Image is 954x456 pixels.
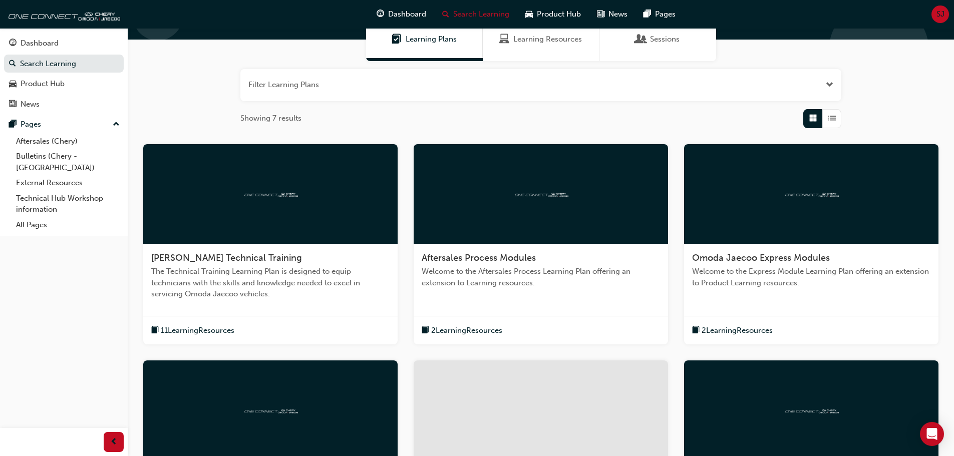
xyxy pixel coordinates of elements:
[110,436,118,448] span: prev-icon
[483,18,599,61] a: Learning ResourcesLearning Resources
[4,115,124,134] button: Pages
[161,325,234,336] span: 11 Learning Resources
[650,34,680,45] span: Sessions
[692,266,930,288] span: Welcome to the Express Module Learning Plan offering an extension to Product Learning resources.
[392,34,402,45] span: Learning Plans
[422,324,429,337] span: book-icon
[4,55,124,73] a: Search Learning
[4,32,124,115] button: DashboardSearch LearningProduct HubNews
[366,18,483,61] a: Learning PlansLearning Plans
[21,38,59,49] div: Dashboard
[422,266,660,288] span: Welcome to the Aftersales Process Learning Plan offering an extension to Learning resources.
[597,8,604,21] span: news-icon
[442,8,449,21] span: search-icon
[151,266,390,300] span: The Technical Training Learning Plan is designed to equip technicians with the skills and knowled...
[12,191,124,217] a: Technical Hub Workshop information
[9,80,17,89] span: car-icon
[692,324,700,337] span: book-icon
[692,252,830,263] span: Omoda Jaecoo Express Modules
[21,119,41,130] div: Pages
[636,34,646,45] span: Sessions
[599,18,716,61] a: SessionsSessions
[151,324,234,337] button: book-icon11LearningResources
[243,189,298,198] img: oneconnect
[9,120,17,129] span: pages-icon
[513,34,582,45] span: Learning Resources
[113,118,120,131] span: up-icon
[388,9,426,20] span: Dashboard
[240,113,301,124] span: Showing 7 results
[589,4,635,25] a: news-iconNews
[9,39,17,48] span: guage-icon
[525,8,533,21] span: car-icon
[414,144,668,345] a: oneconnectAftersales Process ModulesWelcome to the Aftersales Process Learning Plan offering an e...
[635,4,684,25] a: pages-iconPages
[431,325,502,336] span: 2 Learning Resources
[434,4,517,25] a: search-iconSearch Learning
[143,144,398,345] a: oneconnect[PERSON_NAME] Technical TrainingThe Technical Training Learning Plan is designed to equ...
[12,175,124,191] a: External Resources
[826,79,833,91] button: Open the filter
[9,100,17,109] span: news-icon
[655,9,676,20] span: Pages
[151,324,159,337] span: book-icon
[243,405,298,415] img: oneconnect
[936,9,944,20] span: SJ
[12,217,124,233] a: All Pages
[517,4,589,25] a: car-iconProduct Hub
[931,6,949,23] button: SJ
[920,422,944,446] div: Open Intercom Messenger
[12,134,124,149] a: Aftersales (Chery)
[377,8,384,21] span: guage-icon
[537,9,581,20] span: Product Hub
[513,189,568,198] img: oneconnect
[644,8,651,21] span: pages-icon
[21,99,40,110] div: News
[4,95,124,114] a: News
[4,75,124,93] a: Product Hub
[12,149,124,175] a: Bulletins (Chery - [GEOGRAPHIC_DATA])
[784,189,839,198] img: oneconnect
[151,252,302,263] span: [PERSON_NAME] Technical Training
[784,405,839,415] img: oneconnect
[406,34,457,45] span: Learning Plans
[21,78,65,90] div: Product Hub
[702,325,773,336] span: 2 Learning Resources
[809,113,817,124] span: Grid
[4,34,124,53] a: Dashboard
[5,4,120,24] img: oneconnect
[608,9,627,20] span: News
[9,60,16,69] span: search-icon
[684,144,938,345] a: oneconnectOmoda Jaecoo Express ModulesWelcome to the Express Module Learning Plan offering an ext...
[499,34,509,45] span: Learning Resources
[692,324,773,337] button: book-icon2LearningResources
[422,252,536,263] span: Aftersales Process Modules
[369,4,434,25] a: guage-iconDashboard
[453,9,509,20] span: Search Learning
[422,324,502,337] button: book-icon2LearningResources
[828,113,836,124] span: List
